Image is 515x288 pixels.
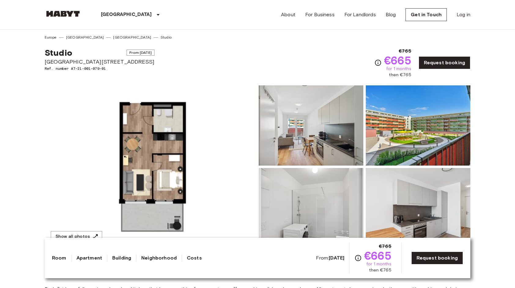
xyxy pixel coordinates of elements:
[187,254,202,262] a: Costs
[127,50,154,56] span: From [DATE]
[51,231,102,242] button: Show all photos
[45,66,154,71] span: Ref. number AT-21-001-079-01
[399,47,411,55] span: €765
[113,35,151,40] a: [GEOGRAPHIC_DATA]
[369,267,391,273] span: then €765
[411,252,463,264] a: Request booking
[316,255,344,261] span: From:
[419,56,470,69] a: Request booking
[406,8,447,21] a: Get in Touch
[259,85,363,166] img: Picture of unit AT-21-001-079-01
[141,254,177,262] a: Neighborhood
[161,35,172,40] a: Studio
[386,66,411,72] span: for 1 months
[45,11,81,17] img: Habyt
[386,11,396,18] a: Blog
[366,85,470,166] img: Picture of unit AT-21-001-079-01
[45,47,72,58] span: Studio
[374,59,382,66] svg: Check cost overview for full price breakdown. Please note that discounts apply to new joiners onl...
[305,11,335,18] a: For Business
[354,254,362,262] svg: Check cost overview for full price breakdown. Please note that discounts apply to new joiners onl...
[281,11,295,18] a: About
[379,243,391,250] span: €765
[457,11,470,18] a: Log in
[384,55,411,66] span: €665
[101,11,152,18] p: [GEOGRAPHIC_DATA]
[112,254,131,262] a: Building
[344,11,376,18] a: For Landlords
[389,72,411,78] span: then €765
[366,261,391,267] span: for 1 months
[366,168,470,248] img: Picture of unit AT-21-001-079-01
[45,35,57,40] a: Europe
[259,168,363,248] img: Picture of unit AT-21-001-079-01
[76,254,102,262] a: Apartment
[45,58,154,66] span: [GEOGRAPHIC_DATA][STREET_ADDRESS]
[45,85,256,248] img: Marketing picture of unit AT-21-001-079-01
[52,254,66,262] a: Room
[364,250,391,261] span: €665
[329,255,344,261] b: [DATE]
[66,35,104,40] a: [GEOGRAPHIC_DATA]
